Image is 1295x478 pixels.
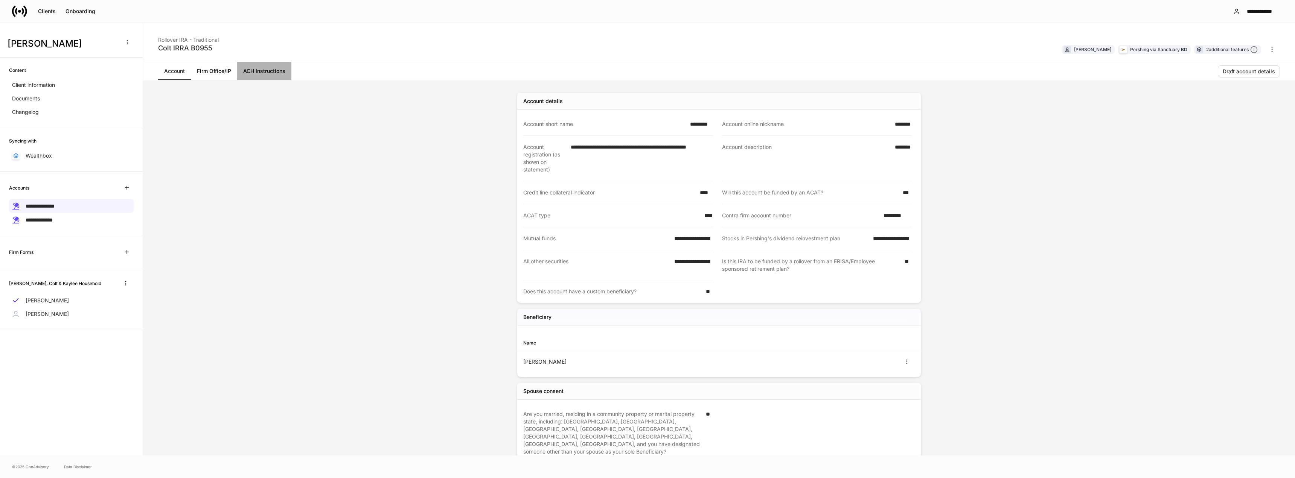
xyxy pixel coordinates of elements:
a: Client information [9,78,134,92]
p: Changelog [12,108,39,116]
div: Account registration (as shown on statement) [523,143,566,173]
button: Draft account details [1218,65,1280,77]
div: Spouse consent [523,387,564,395]
div: Contra firm account number [722,212,879,219]
p: Client information [12,81,55,89]
h6: [PERSON_NAME], Colt & Kaylee Household [9,280,101,287]
div: Account details [523,97,563,105]
div: Does this account have a custom beneficiary? [523,288,701,295]
p: [PERSON_NAME] [26,297,69,304]
h6: Syncing with [9,137,37,144]
div: Stocks in Pershing's dividend reinvestment plan [722,235,868,242]
a: [PERSON_NAME] [9,294,134,307]
div: Is this IRA to be funded by a rollover from an ERISA/Employee sponsored retirement plan? [722,258,900,273]
p: Documents [12,95,40,102]
a: Wealthbox [9,149,134,162]
div: [PERSON_NAME] [523,358,719,366]
div: Name [523,339,719,346]
div: Credit line collateral indicator [523,189,695,196]
div: Account short name [523,120,686,128]
h5: Beneficiary [523,313,552,321]
h6: Content [9,67,26,74]
div: Account online nickname [722,120,890,128]
a: Data Disclaimer [64,464,92,470]
div: All other securities [523,258,670,272]
a: ACH Instructions [237,62,291,80]
a: Firm Office/IP [191,62,237,80]
a: Documents [9,92,134,105]
div: Mutual funds [523,235,670,242]
h3: [PERSON_NAME] [8,38,116,50]
h6: Accounts [9,184,29,191]
button: Onboarding [61,5,100,17]
div: Account description [722,143,890,173]
p: Wealthbox [26,152,52,159]
a: [PERSON_NAME] [9,307,134,321]
div: Colt IRRA B0955 [158,44,219,53]
a: Changelog [9,105,134,119]
div: [PERSON_NAME] [1074,46,1111,53]
button: Clients [33,5,61,17]
a: Account [158,62,191,80]
div: Pershing via Sanctuary BD [1130,46,1187,53]
div: Onboarding [66,9,95,14]
div: 2 additional features [1206,46,1258,54]
div: Draft account details [1223,69,1275,74]
div: Rollover IRA - Traditional [158,32,219,44]
div: Clients [38,9,56,14]
div: Will this account be funded by an ACAT? [722,189,898,196]
div: ACAT type [523,212,700,219]
p: [PERSON_NAME] [26,310,69,318]
div: Are you married, residing in a community property or marital property state, including: [GEOGRAPH... [523,410,701,455]
h6: Firm Forms [9,249,34,256]
span: © 2025 OneAdvisory [12,464,49,470]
